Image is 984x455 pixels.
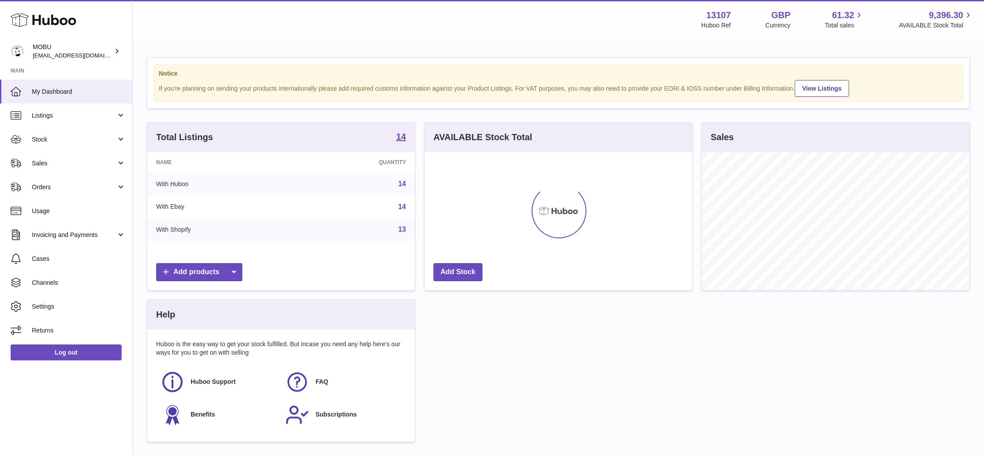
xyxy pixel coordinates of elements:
[161,403,276,427] a: Benefits
[433,263,482,281] a: Add Stock
[156,131,213,143] h3: Total Listings
[156,340,406,357] p: Huboo is the easy way to get your stock fulfilled. But incase you need any help here's our ways f...
[825,21,864,30] span: Total sales
[159,69,958,78] strong: Notice
[706,9,731,21] strong: 13107
[396,132,406,141] strong: 14
[32,279,126,287] span: Channels
[285,403,401,427] a: Subscriptions
[147,195,291,218] td: With Ebay
[156,263,242,281] a: Add products
[32,231,116,239] span: Invoicing and Payments
[766,21,791,30] div: Currency
[33,43,112,60] div: MOBU
[32,159,116,168] span: Sales
[291,152,415,172] th: Quantity
[32,302,126,311] span: Settings
[161,370,276,394] a: Huboo Support
[711,131,734,143] h3: Sales
[285,370,401,394] a: FAQ
[32,135,116,144] span: Stock
[32,255,126,263] span: Cases
[771,9,790,21] strong: GBP
[832,9,854,21] span: 61.32
[398,226,406,233] a: 13
[899,9,973,30] a: 9,396.30 AVAILABLE Stock Total
[159,79,958,97] div: If you're planning on sending your products internationally please add required customs informati...
[795,80,849,97] a: View Listings
[147,172,291,195] td: With Huboo
[929,9,963,21] span: 9,396.30
[32,111,116,120] span: Listings
[191,378,236,386] span: Huboo Support
[11,45,24,58] img: mo@mobu.co.uk
[147,218,291,241] td: With Shopify
[825,9,864,30] a: 61.32 Total sales
[315,378,328,386] span: FAQ
[398,203,406,210] a: 14
[32,88,126,96] span: My Dashboard
[32,326,126,335] span: Returns
[433,131,532,143] h3: AVAILABLE Stock Total
[398,180,406,187] a: 14
[701,21,731,30] div: Huboo Ref
[11,344,122,360] a: Log out
[147,152,291,172] th: Name
[32,183,116,191] span: Orders
[156,309,175,321] h3: Help
[191,410,215,419] span: Benefits
[32,207,126,215] span: Usage
[315,410,356,419] span: Subscriptions
[899,21,973,30] span: AVAILABLE Stock Total
[396,132,406,143] a: 14
[33,52,130,59] span: [EMAIL_ADDRESS][DOMAIN_NAME]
